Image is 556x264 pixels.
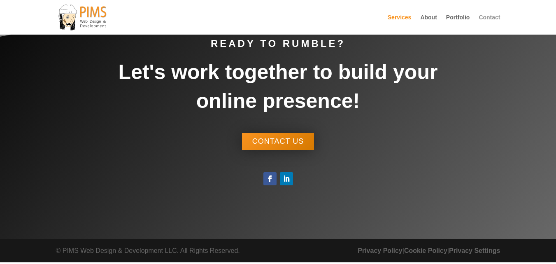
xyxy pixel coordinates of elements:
a: Services [388,14,412,35]
div: © PIMS Web Design & Development LLC. All Rights Reserved. [56,245,500,260]
a: Follow on LinkedIn [280,172,293,185]
a: About [420,14,437,35]
a: Contact Us [242,133,314,150]
h2: Let's work together to build your online presence! [103,58,453,119]
a: Privacy Settings [449,247,500,254]
img: PIMS Web Design & Development LLC [58,4,108,31]
a: Portfolio [446,14,470,35]
a: Follow on Facebook [263,172,277,185]
span: | | [358,245,500,256]
a: Cookie Policy [404,247,447,254]
h3: Ready to Rumble? [103,34,453,58]
a: Privacy Policy [358,247,402,254]
a: Contact [479,14,500,35]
